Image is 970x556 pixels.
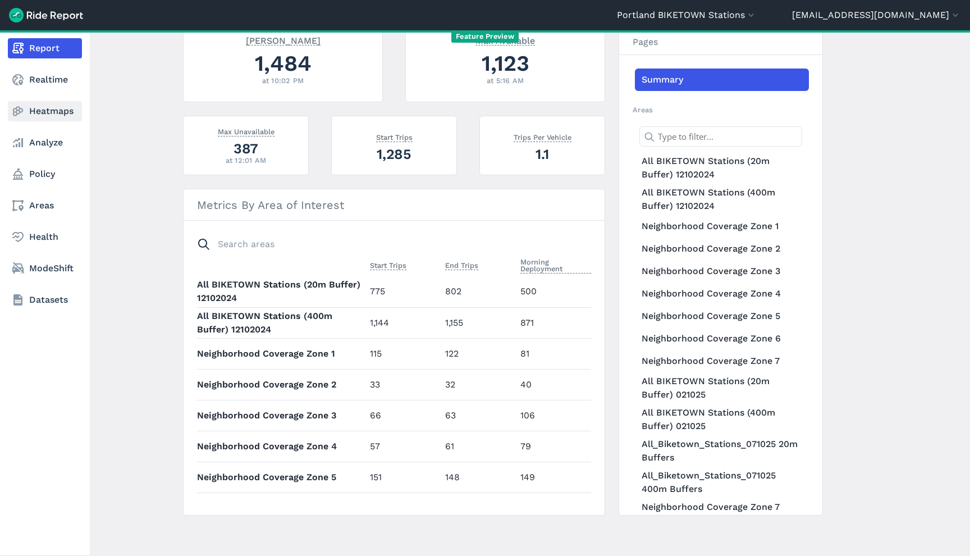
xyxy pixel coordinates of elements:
[218,125,274,136] span: Max Unavailable
[197,48,369,79] div: 1,484
[635,350,809,372] a: Neighborhood Coverage Zone 7
[516,307,591,338] td: 871
[441,400,516,431] td: 63
[475,34,535,45] span: Max Available
[441,307,516,338] td: 1,155
[197,338,365,369] th: Neighborhood Coverage Zone 1
[635,184,809,215] a: All BIKETOWN Stations (400m Buffer) 12102024
[9,8,83,22] img: Ride Report
[197,155,295,166] div: at 12:01 AM
[365,431,441,462] td: 57
[8,258,82,279] a: ModeShift
[516,369,591,400] td: 40
[441,338,516,369] td: 122
[184,189,605,221] h3: Metrics By Area of Interest
[635,260,809,282] a: Neighborhood Coverage Zone 3
[365,338,441,369] td: 115
[635,282,809,305] a: Neighborhood Coverage Zone 4
[635,152,809,184] a: All BIKETOWN Stations (20m Buffer) 12102024
[419,48,591,79] div: 1,123
[493,144,591,164] div: 1.1
[617,8,757,22] button: Portland BIKETOWN Stations
[365,369,441,400] td: 33
[8,227,82,247] a: Health
[520,256,591,276] button: Morning Deployment
[441,493,516,523] td: 290
[635,215,809,238] a: Neighborhood Coverage Zone 1
[635,238,809,260] a: Neighborhood Coverage Zone 2
[197,400,365,431] th: Neighborhood Coverage Zone 3
[345,144,443,164] div: 1,285
[365,493,441,523] td: 288
[516,276,591,307] td: 500
[635,372,809,404] a: All BIKETOWN Stations (20m Buffer) 021025
[441,431,516,462] td: 61
[370,259,406,272] button: Start Trips
[639,126,802,147] input: Type to filter...
[516,400,591,431] td: 106
[441,276,516,307] td: 802
[520,256,591,274] span: Morning Deployment
[635,435,809,467] a: All_Biketown_Stations_071025 20m Buffers
[514,131,571,142] span: Trips Per Vehicle
[635,305,809,327] a: Neighborhood Coverage Zone 5
[197,369,365,400] th: Neighborhood Coverage Zone 2
[197,307,365,338] th: All BIKETOWN Stations (400m Buffer) 12102024
[516,462,591,493] td: 149
[792,8,961,22] button: [EMAIL_ADDRESS][DOMAIN_NAME]
[8,70,82,90] a: Realtime
[190,234,584,254] input: Search areas
[370,259,406,270] span: Start Trips
[445,259,478,272] button: End Trips
[365,462,441,493] td: 151
[197,75,369,86] div: at 10:02 PM
[445,259,478,270] span: End Trips
[635,498,809,530] a: Neighborhood Coverage Zone 7 (below [GEOGRAPHIC_DATA])
[8,164,82,184] a: Policy
[516,431,591,462] td: 79
[441,462,516,493] td: 148
[365,400,441,431] td: 66
[197,431,365,462] th: Neighborhood Coverage Zone 4
[635,404,809,435] a: All BIKETOWN Stations (400m Buffer) 021025
[451,31,519,43] span: Feature Preview
[516,493,591,523] td: 150
[8,195,82,216] a: Areas
[633,104,809,115] h2: Areas
[246,34,321,45] span: [PERSON_NAME]
[197,493,365,523] th: Neighborhood Coverage Zone 6
[516,338,591,369] td: 81
[419,75,591,86] div: at 5:16 AM
[8,101,82,121] a: Heatmaps
[376,131,413,142] span: Start Trips
[635,327,809,350] a: Neighborhood Coverage Zone 6
[197,139,295,158] div: 387
[365,307,441,338] td: 1,144
[8,38,82,58] a: Report
[365,276,441,307] td: 775
[635,467,809,498] a: All_Biketown_Stations_071025 400m Buffers
[197,276,365,307] th: All BIKETOWN Stations (20m Buffer) 12102024
[635,69,809,91] a: Summary
[8,133,82,153] a: Analyze
[8,290,82,310] a: Datasets
[441,369,516,400] td: 32
[197,462,365,493] th: Neighborhood Coverage Zone 5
